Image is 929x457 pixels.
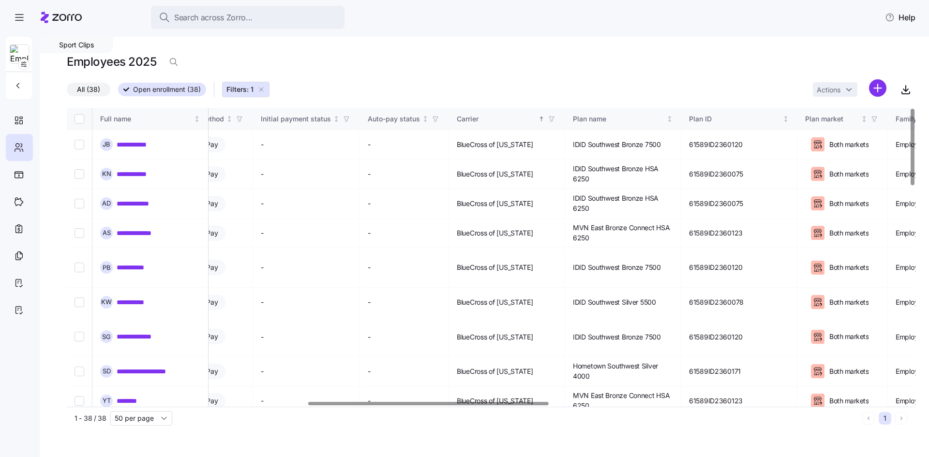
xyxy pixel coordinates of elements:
div: Plan market [805,114,859,124]
div: Not sorted [226,116,233,122]
span: Actions [817,87,840,93]
span: Help [885,12,915,23]
div: Sorted ascending [538,116,545,122]
div: Auto-pay status [368,114,420,124]
span: Both markets [826,140,869,149]
input: Select record 8 [75,367,84,376]
span: IDID Southwest Bronze 7500 [573,140,661,149]
img: Employer logo [10,45,29,64]
input: Select record 3 [75,199,84,208]
span: BlueCross of [US_STATE] [457,396,533,406]
div: Plan name [573,114,665,124]
input: Select all records [75,114,84,124]
span: Employee [896,367,926,376]
div: Full name [100,114,192,124]
td: - [253,160,360,189]
td: - [360,386,449,416]
span: 61589ID2360120 [689,263,743,272]
div: Not sorted [333,116,340,122]
span: A S [103,230,111,236]
td: - [360,248,449,288]
th: Full nameNot sorted [92,108,209,130]
span: 61589ID2360123 [689,228,743,238]
span: Both markets [826,228,869,238]
span: MVN East Bronze Connect HSA 6250 [573,391,673,411]
span: 61589ID2360120 [689,332,743,342]
td: - [360,189,449,219]
span: Both markets [826,199,869,208]
span: 61589ID2360171 [689,367,741,376]
span: IDID Southwest Bronze 7500 [573,332,661,342]
button: Previous page [862,412,875,425]
input: Select record 5 [75,263,84,272]
span: BlueCross of [US_STATE] [457,332,533,342]
td: - [360,288,449,317]
span: 61589ID2360075 [689,169,743,179]
td: - [253,189,360,219]
div: Not sorted [422,116,429,122]
span: 1 - 38 / 38 [75,413,106,423]
td: - [360,317,449,357]
th: Auto-pay statusNot sorted [360,108,449,130]
span: IDID Southwest Bronze HSA 6250 [573,193,673,213]
span: BlueCross of [US_STATE] [457,263,533,272]
span: P B [103,265,111,271]
span: BlueCross of [US_STATE] [457,140,533,149]
td: - [253,219,360,248]
span: J B [103,141,110,147]
span: Y T [103,398,111,404]
th: Plan nameNot sorted [565,108,681,130]
h1: Employees 2025 [67,54,156,69]
span: Employee [896,169,926,179]
span: Search across Zorro... [174,12,253,24]
span: BlueCross of [US_STATE] [457,228,533,238]
div: Not sorted [666,116,673,122]
td: - [253,248,360,288]
td: - [253,130,360,160]
span: 61589ID2360075 [689,199,743,208]
button: Search across Zorro... [151,6,345,29]
td: - [360,219,449,248]
span: A D [102,200,111,206]
span: MVN East Bronze Connect HSA 6250 [573,223,673,243]
span: Both markets [826,263,869,272]
span: All (38) [77,83,100,96]
svg: add icon [869,79,886,97]
td: - [253,357,360,386]
div: Not sorted [861,116,868,122]
button: Filters: 1 [222,82,270,97]
button: 1 [879,412,891,425]
span: Employee [896,199,926,208]
span: BlueCross of [US_STATE] [457,169,533,179]
input: Select record 4 [75,228,84,238]
span: Both markets [826,297,869,307]
input: Select record 9 [75,396,84,406]
td: - [253,317,360,357]
span: Employee [896,140,926,149]
span: Both markets [826,396,869,406]
span: Both markets [826,169,869,179]
span: 61589ID2360078 [689,297,744,307]
span: Employee [896,396,926,406]
span: BlueCross of [US_STATE] [457,297,533,307]
span: Hometown Southwest Silver 4000 [573,361,673,381]
span: BlueCross of [US_STATE] [457,199,533,208]
div: Plan ID [689,114,781,124]
span: K N [102,171,111,177]
input: Select record 1 [75,140,84,149]
span: Both markets [826,367,869,376]
td: - [360,357,449,386]
input: Select record 6 [75,297,84,307]
td: - [253,288,360,317]
span: Both markets [826,332,869,341]
span: S D [103,368,111,374]
td: - [360,160,449,189]
span: Employee [896,263,926,272]
div: Not sorted [194,116,200,122]
div: Not sorted [782,116,789,122]
th: CarrierSorted ascending [449,108,565,130]
td: - [253,386,360,416]
input: Select record 7 [75,332,84,341]
span: IDID Southwest Silver 5500 [573,297,656,307]
div: Sport Clips [40,37,113,53]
